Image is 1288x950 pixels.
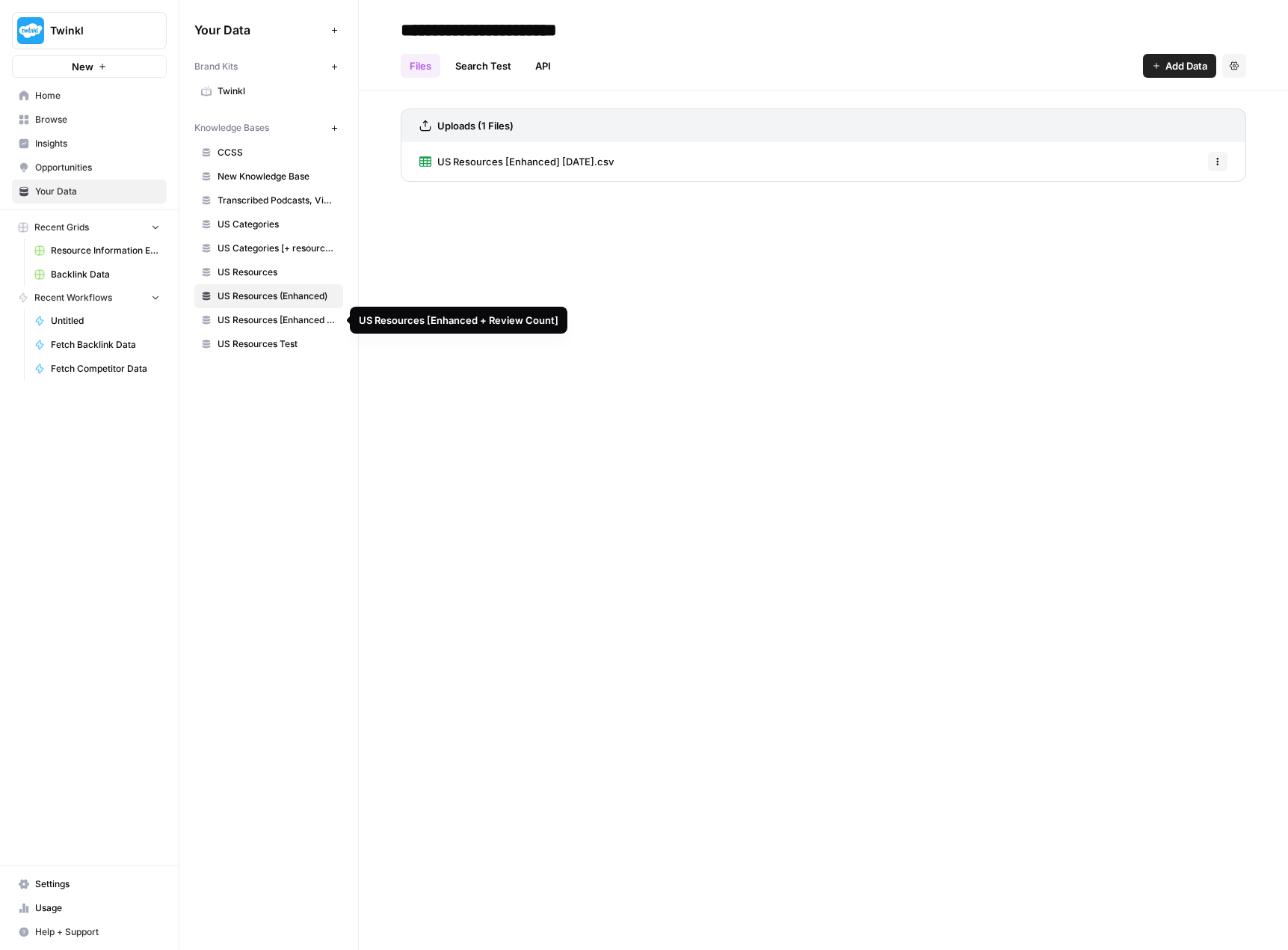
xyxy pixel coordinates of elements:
[28,239,167,263] a: Resource Information Extraction and Descriptions
[401,54,440,78] a: Files
[194,308,343,332] a: US Resources [Enhanced + Review Count]
[51,268,160,281] span: Backlink Data
[446,54,520,78] a: Search Test
[72,59,93,74] span: New
[35,113,160,126] span: Browse
[35,925,160,939] span: Help + Support
[194,332,343,356] a: US Resources Test
[218,242,336,255] span: US Categories [+ resource count]
[35,901,160,915] span: Usage
[12,920,167,944] button: Help + Support
[437,154,614,169] span: US Resources [Enhanced] [DATE].csv
[12,55,167,78] button: New
[194,21,325,39] span: Your Data
[12,216,167,239] button: Recent Grids
[12,286,167,309] button: Recent Workflows
[51,314,160,328] span: Untitled
[34,291,112,304] span: Recent Workflows
[194,284,343,308] a: US Resources (Enhanced)
[51,362,160,376] span: Fetch Competitor Data
[35,185,160,198] span: Your Data
[526,54,560,78] a: API
[12,108,167,132] a: Browse
[218,337,336,351] span: US Resources Test
[12,872,167,896] a: Settings
[218,85,336,98] span: Twinkl
[35,137,160,150] span: Insights
[218,218,336,231] span: US Categories
[12,84,167,108] a: Home
[12,132,167,156] a: Insights
[218,266,336,279] span: US Resources
[28,357,167,381] a: Fetch Competitor Data
[194,60,238,73] span: Brand Kits
[12,12,167,49] button: Workspace: Twinkl
[28,263,167,286] a: Backlink Data
[194,121,269,135] span: Knowledge Bases
[12,180,167,203] a: Your Data
[437,118,514,133] h3: Uploads (1 Files)
[218,313,336,327] span: US Resources [Enhanced + Review Count]
[35,161,160,174] span: Opportunities
[218,289,336,303] span: US Resources (Enhanced)
[51,338,160,352] span: Fetch Backlink Data
[194,165,343,189] a: New Knowledge Base
[218,170,336,183] span: New Knowledge Base
[12,156,167,180] a: Opportunities
[28,309,167,333] a: Untitled
[35,877,160,891] span: Settings
[51,244,160,257] span: Resource Information Extraction and Descriptions
[1165,58,1207,73] span: Add Data
[194,260,343,284] a: US Resources
[34,221,89,234] span: Recent Grids
[419,142,614,181] a: US Resources [Enhanced] [DATE].csv
[218,194,336,207] span: Transcribed Podcasts, Videos, etc.
[12,896,167,920] a: Usage
[218,146,336,159] span: CCSS
[419,109,514,142] a: Uploads (1 Files)
[194,189,343,212] a: Transcribed Podcasts, Videos, etc.
[28,333,167,357] a: Fetch Backlink Data
[17,17,44,44] img: Twinkl Logo
[1143,54,1216,78] button: Add Data
[194,236,343,260] a: US Categories [+ resource count]
[359,313,558,328] div: US Resources [Enhanced + Review Count]
[194,79,343,103] a: Twinkl
[194,212,343,236] a: US Categories
[50,23,141,38] span: Twinkl
[194,141,343,165] a: CCSS
[35,89,160,102] span: Home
